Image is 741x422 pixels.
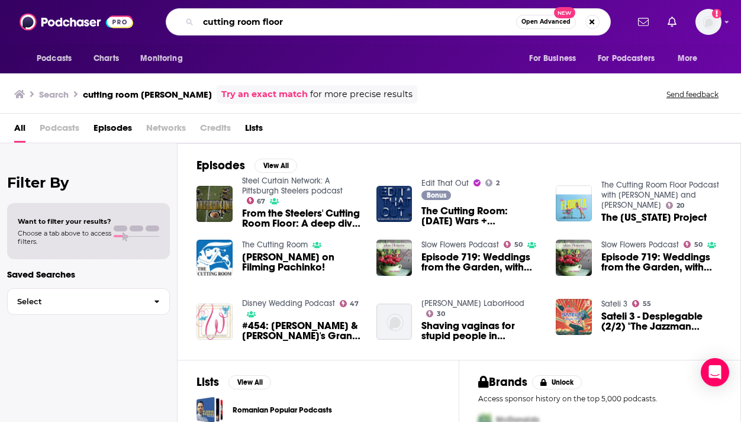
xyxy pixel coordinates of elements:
[601,299,627,309] a: Sateli 3
[242,252,362,272] a: Florian Hoffmeister on Filming Pachinko!
[421,178,469,188] a: Edit That Out
[601,252,721,272] span: Episode 719: Weddings from the Garden, with urban farmer-florist [PERSON_NAME] of Bloomwood Floral
[340,300,359,307] a: 47
[196,240,233,276] img: Florian Hoffmeister on Filming Pachinko!
[556,185,592,221] img: The Florida Project
[676,203,684,208] span: 20
[94,50,119,67] span: Charts
[666,202,684,209] a: 20
[83,89,212,100] h3: cutting room [PERSON_NAME]
[496,181,500,186] span: 2
[242,176,343,196] a: Steel Curtain Network: A Pittsburgh Steelers podcast
[200,118,231,143] span: Credits
[8,298,144,305] span: Select
[310,88,413,101] span: for more precise results
[601,212,707,223] span: The [US_STATE] Project
[196,304,233,340] img: #454: Lauren & Timothy's Grand Floridian Wedding
[94,118,132,143] a: Episodes
[521,47,591,70] button: open menu
[521,19,571,25] span: Open Advanced
[376,186,413,222] a: The Cutting Room: Midsommar Wars + Florence P Stands For...
[39,89,69,100] h3: Search
[146,118,186,143] span: Networks
[632,300,651,307] a: 55
[242,208,362,228] a: From the Steelers' Cutting Room Floor: A deep dive into the pool of Pat Meyer and Brian Flores
[242,321,362,341] span: #454: [PERSON_NAME] & [PERSON_NAME]'s Grand Floridian Wedding
[350,301,359,307] span: 47
[426,310,445,317] a: 30
[643,301,651,307] span: 55
[601,212,707,223] a: The Florida Project
[376,304,413,340] img: Shaving vaginas for stupid people in Florida
[37,50,72,67] span: Podcasts
[663,89,722,99] button: Send feedback
[421,240,499,250] a: Slow Flowers Podcast
[196,375,271,389] a: ListsView All
[7,288,170,315] button: Select
[554,7,575,18] span: New
[556,240,592,276] img: Episode 719: Weddings from the Garden, with urban farmer-florist Eleanor Blackford of Bloomwood F...
[86,47,126,70] a: Charts
[601,311,721,331] a: Sateli 3 - Desplegable (2/2) "The Jazzman Records Sessions: Florida Funk" !!! - 07/12/18
[166,8,611,36] div: Search podcasts, credits, & more...
[478,394,721,403] p: Access sponsor history on the top 5,000 podcasts.
[556,299,592,335] img: Sateli 3 - Desplegable (2/2) "The Jazzman Records Sessions: Florida Funk" !!! - 07/12/18
[18,217,111,226] span: Want to filter your results?
[196,158,297,173] a: EpisodesView All
[228,375,271,389] button: View All
[663,12,681,32] a: Show notifications dropdown
[196,158,245,173] h2: Episodes
[695,9,721,35] img: User Profile
[376,240,413,276] img: Episode 719: Weddings from the Garden, with urban farmer-florist Eleanor Blackford of Bloomwood F...
[14,118,25,143] a: All
[132,47,198,70] button: open menu
[421,252,542,272] span: Episode 719: Weddings from the Garden, with urban farmer-florist [PERSON_NAME] of Bloomwood Floral
[421,321,542,341] a: Shaving vaginas for stupid people in Florida
[20,11,133,33] img: Podchaser - Follow, Share and Rate Podcasts
[601,180,719,210] a: The Cutting Room Floor Podcast with Dom and Jamie
[695,9,721,35] button: Show profile menu
[695,9,721,35] span: Logged in as autumncomm
[28,47,87,70] button: open menu
[242,252,362,272] span: [PERSON_NAME] on Filming Pachinko!
[7,269,170,280] p: Saved Searches
[242,208,362,228] span: From the Steelers' Cutting Room Floor: A deep dive into the pool of [PERSON_NAME] and [PERSON_NAME]
[196,186,233,222] a: From the Steelers' Cutting Room Floor: A deep dive into the pool of Pat Meyer and Brian Flores
[590,47,672,70] button: open menu
[245,118,263,143] a: Lists
[504,241,523,248] a: 50
[40,118,79,143] span: Podcasts
[242,298,335,308] a: Disney Wedding Podcast
[669,47,713,70] button: open menu
[7,174,170,191] h2: Filter By
[437,311,445,317] span: 30
[694,242,703,247] span: 50
[633,12,653,32] a: Show notifications dropdown
[532,375,582,389] button: Unlock
[712,9,721,18] svg: Add a profile image
[421,298,524,308] a: Mr. William's LaborHood
[514,242,523,247] span: 50
[478,375,527,389] h2: Brands
[421,206,542,226] a: The Cutting Room: Midsommar Wars + Florence P Stands For...
[485,179,500,186] a: 2
[257,199,265,204] span: 67
[233,404,332,417] a: Romanian Popular Podcasts
[421,206,542,226] span: The Cutting Room: [DATE] Wars + [PERSON_NAME] P Stands For...
[684,241,703,248] a: 50
[598,50,655,67] span: For Podcasters
[242,321,362,341] a: #454: Lauren & Timothy's Grand Floridian Wedding
[701,358,729,386] div: Open Intercom Messenger
[140,50,182,67] span: Monitoring
[254,159,297,173] button: View All
[221,88,308,101] a: Try an exact match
